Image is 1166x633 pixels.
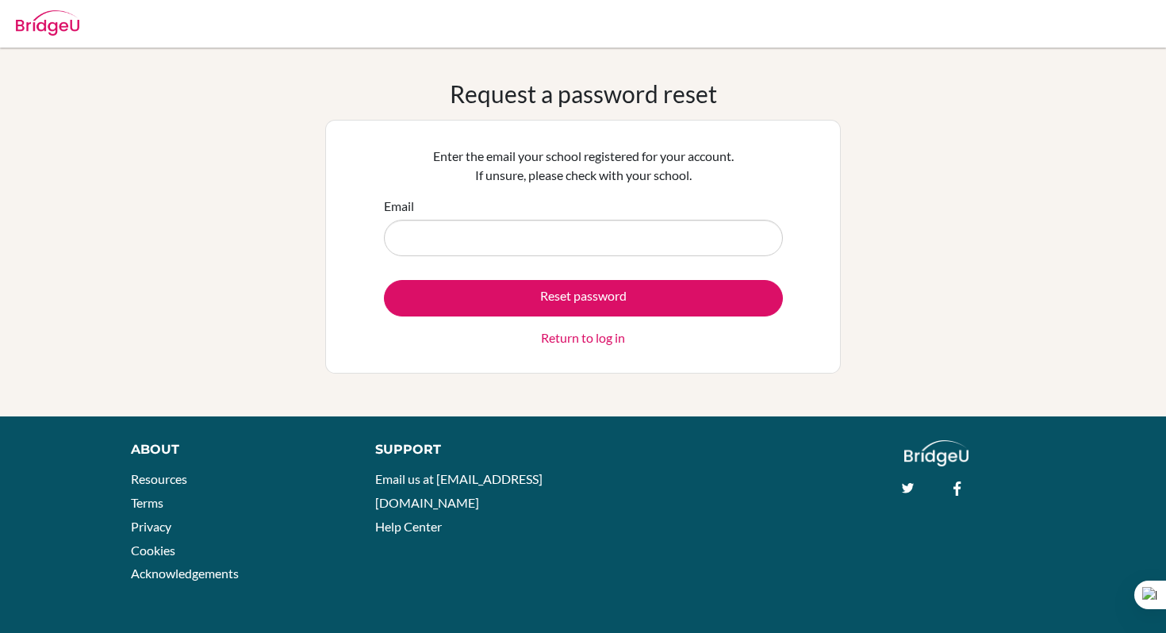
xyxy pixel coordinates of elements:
div: Support [375,440,567,459]
a: Resources [131,471,187,486]
p: Enter the email your school registered for your account. If unsure, please check with your school. [384,147,783,185]
button: Reset password [384,280,783,316]
img: logo_white@2x-f4f0deed5e89b7ecb1c2cc34c3e3d731f90f0f143d5ea2071677605dd97b5244.png [904,440,968,466]
a: Acknowledgements [131,566,239,581]
a: Help Center [375,519,442,534]
a: Email us at [EMAIL_ADDRESS][DOMAIN_NAME] [375,471,543,510]
h1: Request a password reset [450,79,717,108]
a: Return to log in [541,328,625,347]
a: Privacy [131,519,171,534]
a: Cookies [131,543,175,558]
div: About [131,440,339,459]
img: Bridge-U [16,10,79,36]
label: Email [384,197,414,216]
a: Terms [131,495,163,510]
